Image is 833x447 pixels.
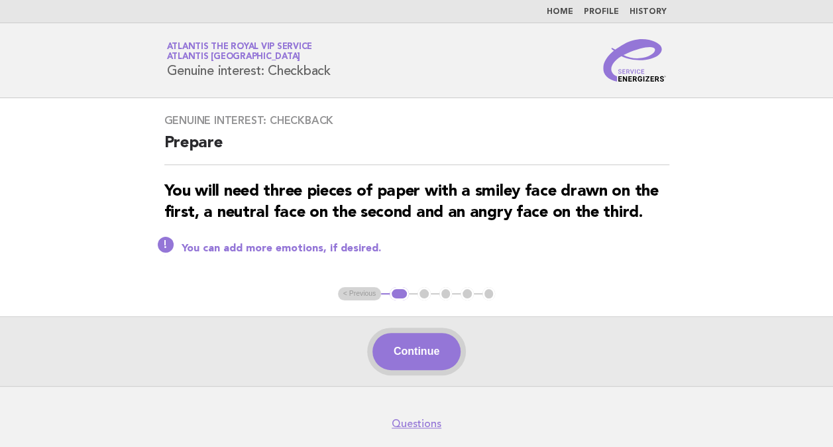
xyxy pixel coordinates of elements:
[547,8,573,16] a: Home
[584,8,619,16] a: Profile
[164,114,669,127] h3: Genuine interest: Checkback
[167,53,301,62] span: Atlantis [GEOGRAPHIC_DATA]
[392,417,441,430] a: Questions
[630,8,667,16] a: History
[164,184,659,221] strong: You will need three pieces of paper with a smiley face drawn on the first, a neutral face on the ...
[182,242,669,255] p: You can add more emotions, if desired.
[167,42,313,61] a: Atlantis the Royal VIP ServiceAtlantis [GEOGRAPHIC_DATA]
[603,39,667,82] img: Service Energizers
[372,333,461,370] button: Continue
[164,133,669,165] h2: Prepare
[167,43,331,78] h1: Genuine interest: Checkback
[390,287,409,300] button: 1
